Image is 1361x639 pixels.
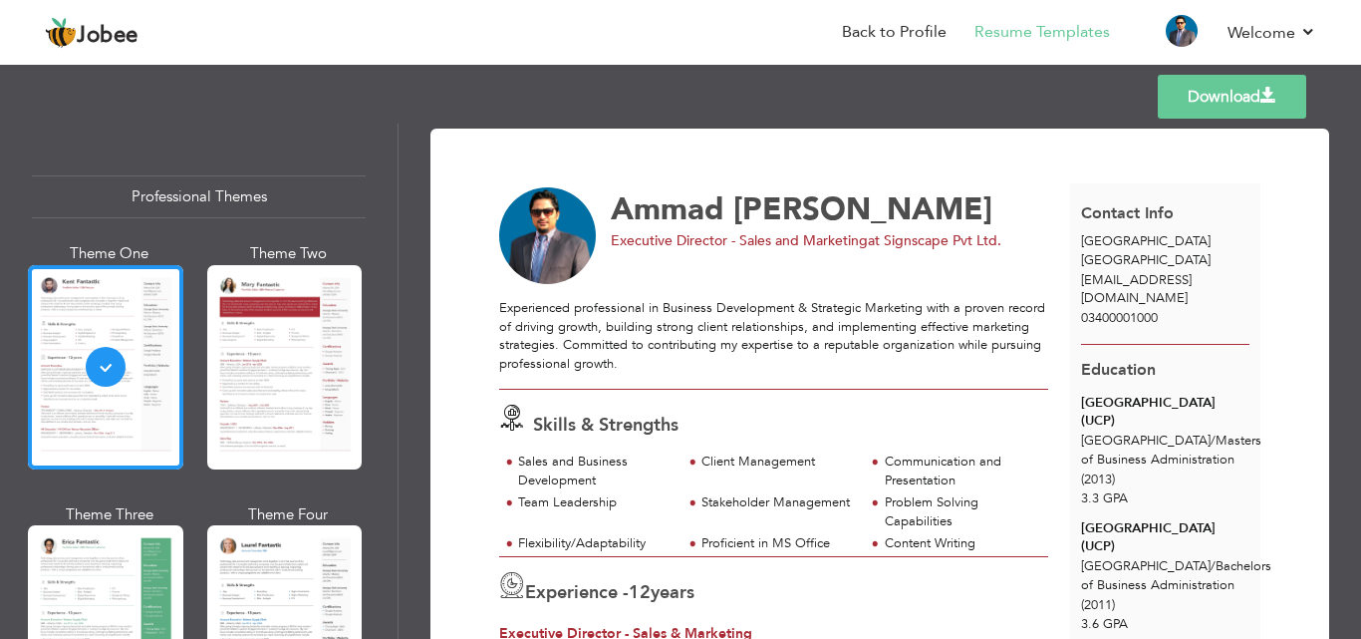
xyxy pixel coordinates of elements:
[1081,251,1211,269] span: [GEOGRAPHIC_DATA]
[1081,394,1249,431] div: [GEOGRAPHIC_DATA] (UCP)
[701,493,854,512] div: Stakeholder Management
[518,493,671,512] div: Team Leadership
[499,187,597,285] img: No image
[1081,432,1261,469] span: [GEOGRAPHIC_DATA] Masters of Business Administration
[842,21,947,44] a: Back to Profile
[499,299,1048,373] div: Experienced professional in Business Development & Strategic Marketing with a proven record of dr...
[868,231,1001,250] span: at Signscape Pvt Ltd.
[32,175,366,218] div: Professional Themes
[77,25,138,47] span: Jobee
[1081,519,1249,556] div: [GEOGRAPHIC_DATA] (UCP)
[1081,615,1128,633] span: 3.6 GPA
[211,504,367,525] div: Theme Four
[32,243,187,264] div: Theme One
[211,243,367,264] div: Theme Two
[1211,432,1216,450] span: /
[885,534,1037,553] div: Content Writing
[629,580,694,606] label: years
[518,453,671,489] div: Sales and Business Development
[611,231,868,250] span: Executive Director - Sales and Marketing
[974,21,1110,44] a: Resume Templates
[629,580,651,605] span: 12
[1081,202,1174,224] span: Contact Info
[611,188,724,230] span: Ammad
[1166,15,1198,47] img: Profile Img
[1081,471,1115,488] span: (2013)
[1211,557,1216,575] span: /
[1081,596,1115,614] span: (2011)
[45,17,77,49] img: jobee.io
[1227,21,1316,45] a: Welcome
[1158,75,1306,119] a: Download
[885,493,1037,530] div: Problem Solving Capabilities
[701,453,854,472] div: Client Management
[1081,557,1271,594] span: [GEOGRAPHIC_DATA] Bachelors of Business Administration
[1081,232,1211,250] span: [GEOGRAPHIC_DATA]
[1081,309,1158,327] span: 03400001000
[1081,489,1128,507] span: 3.3 GPA
[45,17,138,49] a: Jobee
[701,534,854,553] div: Proficient in MS Office
[518,534,671,553] div: Flexibility/Adaptability
[32,504,187,525] div: Theme Three
[533,413,679,438] span: Skills & Strengths
[733,188,992,230] span: [PERSON_NAME]
[885,453,1037,489] div: Communication and Presentation
[525,580,629,605] span: Experience -
[1081,271,1192,308] span: [EMAIL_ADDRESS][DOMAIN_NAME]
[1081,359,1156,381] span: Education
